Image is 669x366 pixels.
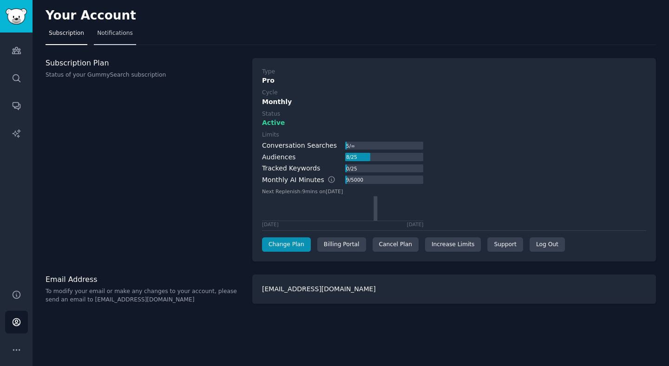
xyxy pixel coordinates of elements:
span: Subscription [49,29,84,38]
img: GummySearch logo [6,8,27,25]
div: Pro [262,76,646,85]
a: Subscription [46,26,87,45]
a: Increase Limits [425,237,481,252]
div: [EMAIL_ADDRESS][DOMAIN_NAME] [252,274,656,304]
div: [DATE] [407,221,424,228]
div: Type [262,68,275,76]
div: 0 / 25 [345,164,358,173]
span: Notifications [97,29,133,38]
div: [DATE] [262,221,279,228]
a: Notifications [94,26,136,45]
div: Status [262,110,280,118]
a: Support [487,237,523,252]
a: Change Plan [262,237,311,252]
div: Cancel Plan [373,237,419,252]
div: 8 / 25 [345,153,358,161]
div: Billing Portal [317,237,366,252]
div: Monthly [262,97,646,107]
text: Next Replenish: 9 mins on [DATE] [262,188,343,194]
h2: Your Account [46,8,136,23]
p: To modify your email or make any changes to your account, please send an email to [EMAIL_ADDRESS]... [46,288,243,304]
div: Monthly AI Minutes [262,175,345,185]
p: Status of your GummySearch subscription [46,71,243,79]
div: 9 / 5000 [345,176,364,184]
h3: Email Address [46,274,243,284]
div: 5 / ∞ [345,142,355,150]
h3: Subscription Plan [46,58,243,68]
div: Cycle [262,89,277,97]
div: Audiences [262,152,295,162]
span: Active [262,118,285,128]
div: Limits [262,131,279,139]
div: Log Out [530,237,565,252]
div: Conversation Searches [262,141,337,150]
div: Tracked Keywords [262,163,320,173]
